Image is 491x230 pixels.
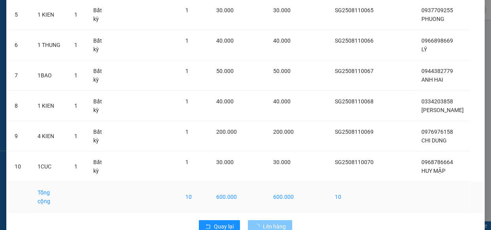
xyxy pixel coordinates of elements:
[185,129,189,135] span: 1
[421,77,443,83] span: ANH HAI
[421,129,453,135] span: 0976976158
[8,91,31,121] td: 8
[185,68,189,74] span: 1
[87,151,114,182] td: Bất kỳ
[421,16,444,22] span: PHUONG
[74,72,77,79] span: 1
[185,7,189,13] span: 1
[179,182,210,212] td: 10
[335,98,374,105] span: SG2508110068
[335,7,374,13] span: SG2508110065
[8,151,31,182] td: 10
[421,107,464,113] span: [PERSON_NAME]
[8,30,31,60] td: 6
[205,224,211,230] span: rollback
[74,42,77,48] span: 1
[273,7,291,13] span: 30.000
[8,121,31,151] td: 9
[216,159,234,165] span: 30.000
[329,182,380,212] td: 10
[87,30,114,60] td: Bất kỳ
[74,11,77,18] span: 1
[273,68,291,74] span: 50.000
[335,129,374,135] span: SG2508110069
[185,98,189,105] span: 1
[421,98,453,105] span: 0334203858
[267,182,300,212] td: 600.000
[51,11,76,76] b: BIÊN NHẬN GỬI HÀNG HÓA
[216,98,234,105] span: 40.000
[31,30,68,60] td: 1 THUNG
[8,60,31,91] td: 7
[87,91,114,121] td: Bất kỳ
[216,129,237,135] span: 200.000
[335,37,374,44] span: SG2508110066
[273,98,291,105] span: 40.000
[74,103,77,109] span: 1
[31,91,68,121] td: 1 KIEN
[10,51,45,88] b: [PERSON_NAME]
[216,68,234,74] span: 50.000
[273,159,291,165] span: 30.000
[421,46,427,52] span: LÝ
[335,68,374,74] span: SG2508110067
[421,168,446,174] span: HUY MẬP
[421,159,453,165] span: 0968786664
[31,121,68,151] td: 4 KIEN
[87,60,114,91] td: Bất kỳ
[216,37,234,44] span: 40.000
[31,60,68,91] td: 1BAO
[66,37,109,47] li: (c) 2017
[74,133,77,139] span: 1
[210,182,247,212] td: 600.000
[31,151,68,182] td: 1CUC
[335,159,374,165] span: SG2508110070
[185,37,189,44] span: 1
[421,137,447,144] span: CHI DUNG
[254,224,263,229] span: loading
[421,68,453,74] span: 0944382779
[421,7,453,13] span: 0937709255
[421,37,453,44] span: 0966898669
[185,159,189,165] span: 1
[86,10,105,29] img: logo.jpg
[87,121,114,151] td: Bất kỳ
[273,37,291,44] span: 40.000
[216,7,234,13] span: 30.000
[66,30,109,36] b: [DOMAIN_NAME]
[31,182,68,212] td: Tổng cộng
[74,163,77,170] span: 1
[273,129,294,135] span: 200.000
